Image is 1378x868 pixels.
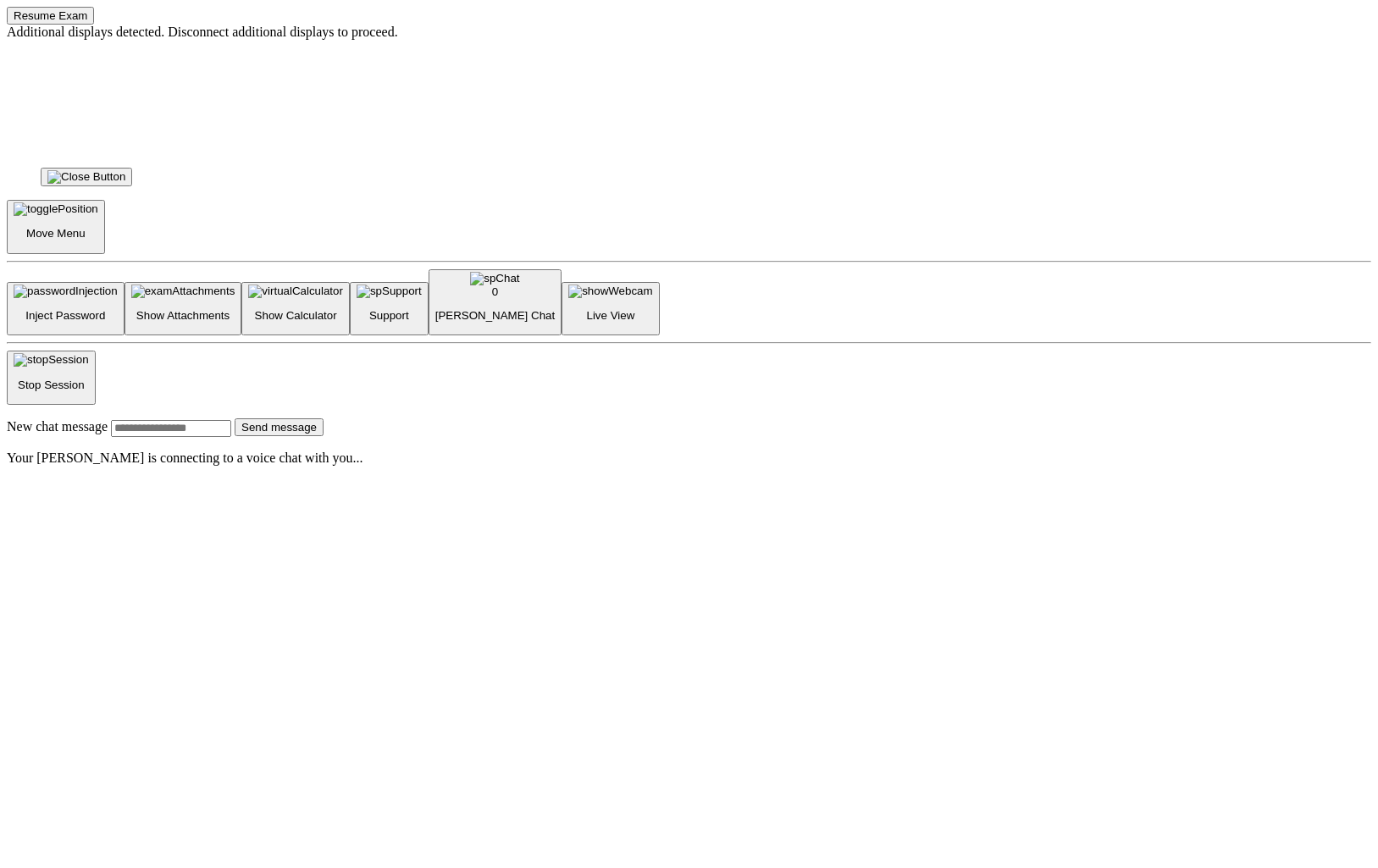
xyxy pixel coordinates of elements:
[435,309,555,322] p: [PERSON_NAME] Chat
[7,25,398,39] span: Additional displays detected. Disconnect additional displays to proceed.
[7,419,108,434] label: New chat message
[7,451,1371,466] p: Your [PERSON_NAME] is connecting to a voice chat with you...
[14,353,89,367] img: stopSession
[47,170,125,184] img: Close Button
[562,282,659,336] button: Live View
[248,309,343,322] p: Show Calculator
[131,285,235,298] img: examAttachments
[241,282,350,336] button: Show Calculator
[568,309,652,322] p: Live View
[7,351,96,405] button: Stop Session
[14,309,118,322] p: Inject Password
[14,202,98,216] img: togglePosition
[350,282,429,336] button: Support
[7,282,125,336] button: Inject Password
[241,421,317,434] span: Send message
[357,285,422,298] img: spSupport
[7,200,105,254] button: Move Menu
[429,269,562,336] button: spChat0[PERSON_NAME] Chat
[568,285,652,298] img: showWebcam
[14,379,89,391] p: Stop Session
[248,285,343,298] img: virtualCalculator
[14,285,118,298] img: passwordInjection
[14,227,98,240] p: Move Menu
[131,309,235,322] p: Show Attachments
[470,272,519,285] img: spChat
[125,282,242,336] button: Show Attachments
[357,309,422,322] p: Support
[235,418,324,436] button: Send message
[7,7,94,25] button: Resume Exam
[435,285,555,298] div: 0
